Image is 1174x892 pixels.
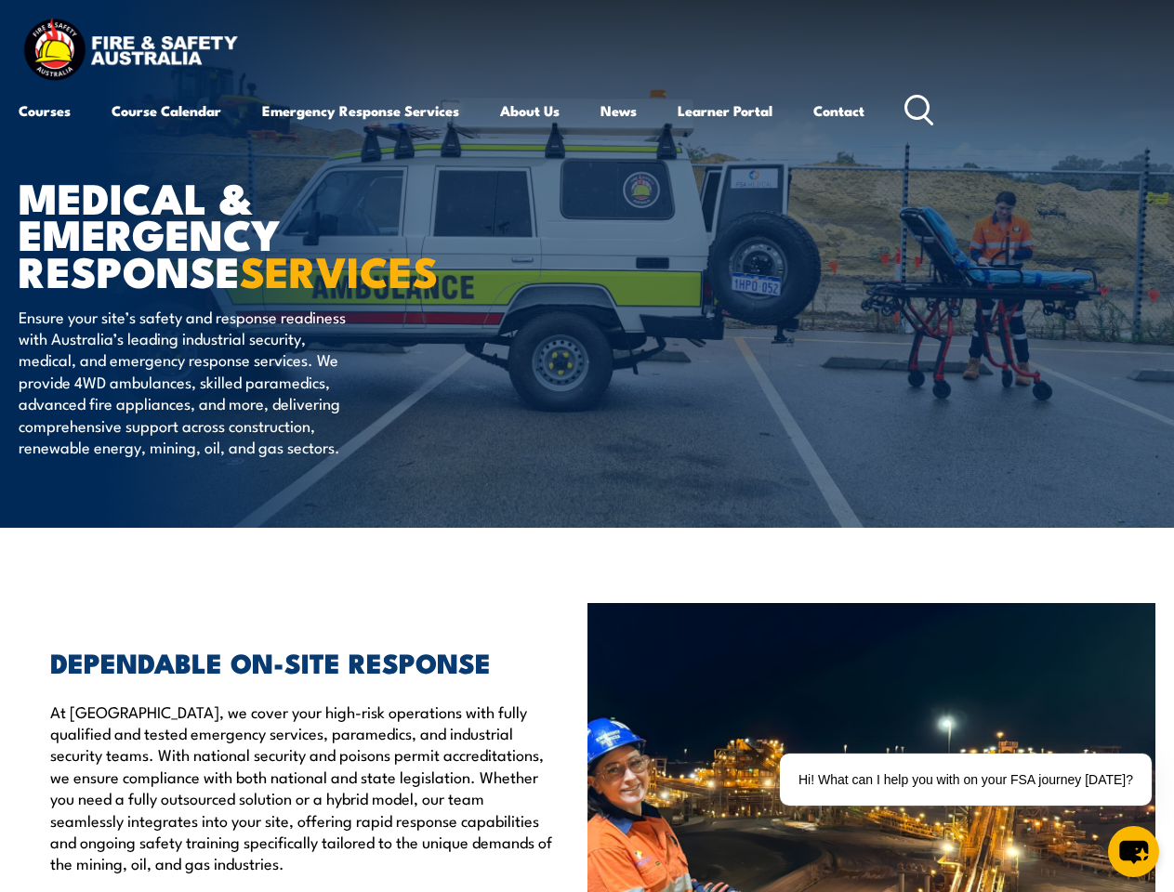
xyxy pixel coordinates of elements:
[19,88,71,133] a: Courses
[112,88,221,133] a: Course Calendar
[19,306,358,458] p: Ensure your site’s safety and response readiness with Australia’s leading industrial security, me...
[780,754,1152,806] div: Hi! What can I help you with on your FSA journey [DATE]?
[240,238,438,302] strong: SERVICES
[19,178,478,287] h1: MEDICAL & EMERGENCY RESPONSE
[262,88,459,133] a: Emergency Response Services
[678,88,772,133] a: Learner Portal
[50,649,560,674] h2: DEPENDABLE ON-SITE RESPONSE
[1108,826,1159,877] button: chat-button
[813,88,864,133] a: Contact
[500,88,560,133] a: About Us
[50,701,560,874] p: At [GEOGRAPHIC_DATA], we cover your high-risk operations with fully qualified and tested emergenc...
[600,88,637,133] a: News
